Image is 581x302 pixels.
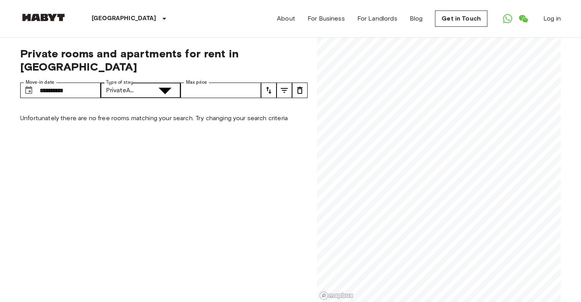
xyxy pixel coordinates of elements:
a: About [277,14,295,23]
p: [GEOGRAPHIC_DATA] [92,14,157,23]
label: Type of stay [106,79,133,86]
button: tune [292,83,308,98]
a: Get in Touch [435,10,487,27]
div: PrivateApartment [101,83,150,98]
a: Open WeChat [515,11,531,26]
label: Move-in date [26,79,54,86]
a: For Business [308,14,345,23]
a: Log in [543,14,561,23]
p: Unfortunately there are no free rooms matching your search. Try changing your search criteria [20,114,308,123]
a: Open WhatsApp [500,11,515,26]
span: Private rooms and apartments for rent in [GEOGRAPHIC_DATA] [20,47,308,73]
a: Blog [410,14,423,23]
button: Choose date, selected date is 28 Aug 2025 [21,83,37,98]
a: Mapbox logo [319,291,353,300]
button: tune [277,83,292,98]
a: For Landlords [357,14,397,23]
button: tune [261,83,277,98]
label: Max price [186,79,207,86]
img: Habyt [20,14,67,21]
